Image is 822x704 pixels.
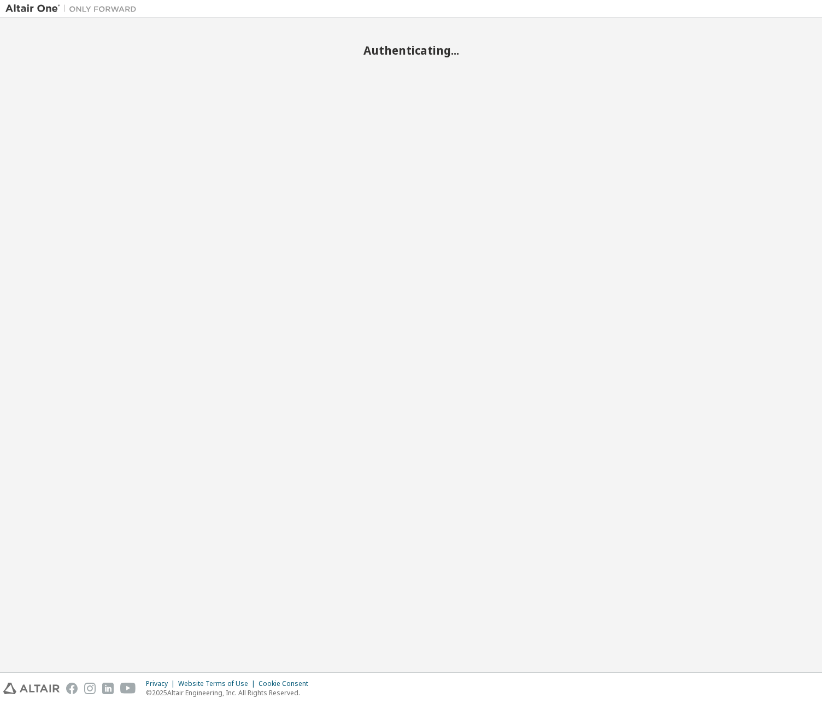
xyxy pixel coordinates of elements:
p: © 2025 Altair Engineering, Inc. All Rights Reserved. [146,688,315,697]
img: Altair One [5,3,142,14]
img: youtube.svg [120,683,136,694]
h2: Authenticating... [5,43,817,57]
img: facebook.svg [66,683,78,694]
div: Cookie Consent [259,679,315,688]
img: instagram.svg [84,683,96,694]
div: Website Terms of Use [178,679,259,688]
img: altair_logo.svg [3,683,60,694]
img: linkedin.svg [102,683,114,694]
div: Privacy [146,679,178,688]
